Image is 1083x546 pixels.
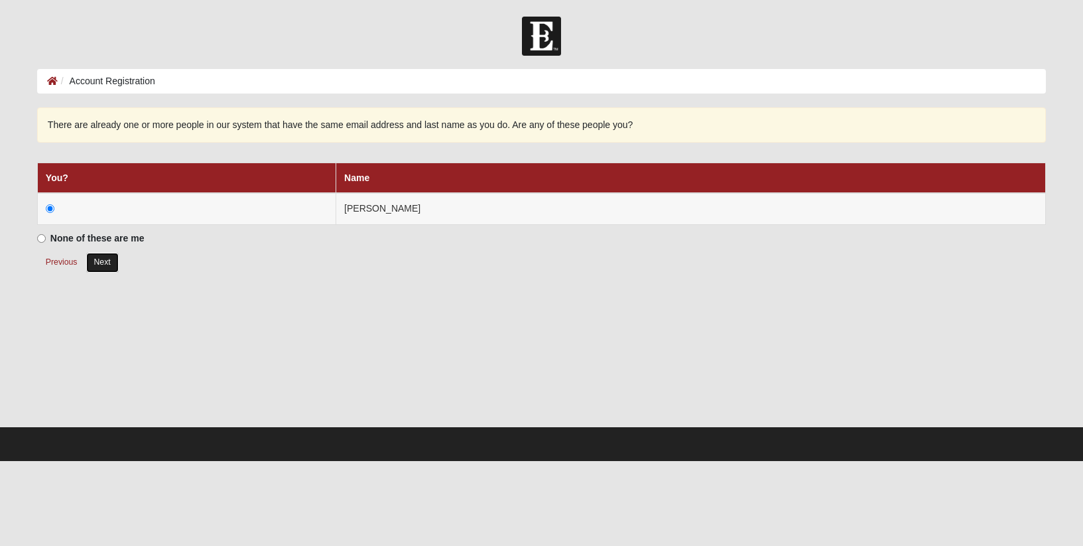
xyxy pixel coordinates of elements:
img: Church of Eleven22 Logo [522,17,561,56]
th: Name [336,163,1046,194]
input: None of these are me [37,234,46,243]
li: Account Registration [58,74,155,88]
strong: None of these are me [50,233,145,243]
div: There are already one or more people in our system that have the same email address and last name... [37,107,1046,143]
td: [PERSON_NAME] [336,193,1046,225]
button: Previous [37,252,86,273]
button: Next [86,253,119,272]
th: You? [37,163,336,194]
